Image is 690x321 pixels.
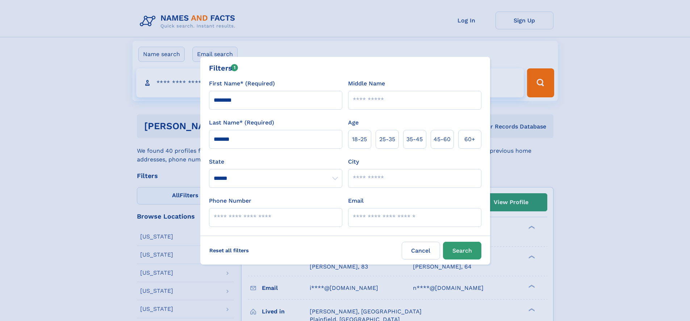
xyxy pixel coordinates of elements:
[209,118,274,127] label: Last Name* (Required)
[406,135,423,144] span: 35‑45
[434,135,451,144] span: 45‑60
[352,135,367,144] span: 18‑25
[209,63,238,73] div: Filters
[379,135,395,144] span: 25‑35
[205,242,254,259] label: Reset all filters
[348,79,385,88] label: Middle Name
[209,157,342,166] label: State
[443,242,481,259] button: Search
[209,197,251,205] label: Phone Number
[464,135,475,144] span: 60+
[348,118,359,127] label: Age
[209,79,275,88] label: First Name* (Required)
[402,242,440,259] label: Cancel
[348,197,364,205] label: Email
[348,157,359,166] label: City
